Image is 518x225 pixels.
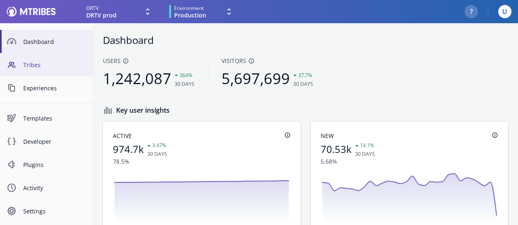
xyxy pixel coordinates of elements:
span: DRTV [86,5,99,12]
span: Experiences [23,84,86,92]
svg: Time Symbol [7,183,17,193]
span: 78.5% [113,157,167,166]
span: 30 days [147,150,167,157]
span: 70.53k [321,142,352,156]
button: U [498,5,511,18]
span: 30 days [175,80,195,87]
span: Production [174,12,206,19]
h1: Dashboard [103,33,508,47]
button: ? [464,5,478,18]
span: New [321,132,375,140]
span: Plugins [23,160,86,169]
svg: info [122,58,129,64]
svg: up Arrowhead Symbol [352,140,362,150]
span: 5.68% [321,157,375,166]
span: Settings [23,207,86,215]
svg: Content Symbol [7,83,17,93]
span: 974.7k [113,142,144,156]
svg: up Arrowhead Symbol [144,140,154,150]
span: Developer [23,137,86,146]
svg: trend line [113,169,291,224]
button: DRTVDRTV prod [86,5,153,19]
svg: Experiences Symbol [7,113,17,123]
svg: Plugin Symbol [7,160,17,169]
svg: info [284,132,291,138]
span: 37.7% [293,72,312,79]
span: Templates [23,114,86,123]
svg: Code Snippet Symbol [7,136,17,146]
span: Users [103,57,195,65]
svg: Expand drop down icon [224,7,234,17]
span: Dashboard [23,37,86,46]
svg: Cog Symbol [7,206,17,216]
svg: info [491,132,498,138]
span: 14.1% [355,142,374,149]
span: Environment [174,5,204,12]
span: DRTV prod [86,12,117,19]
svg: info [248,58,255,64]
span: 3.47% [147,142,166,149]
span: Tribes [23,60,86,69]
span: 364% [175,72,192,79]
svg: People Symbol [7,60,17,70]
h3: Key user insights [116,106,508,115]
span: 30 days [293,80,313,87]
button: EnvironmentProduction [169,4,236,19]
svg: Bar Graph Symbol [103,105,113,115]
span: Activity [23,184,86,192]
span: Active [113,132,167,140]
span: Visitors [221,57,313,65]
svg: trend line [321,169,499,224]
span: 5,697,699 [221,68,290,89]
svg: up Arrowhead Symbol [290,70,300,80]
span: 1,242,087 [103,68,171,89]
span: 30 days [355,150,375,157]
svg: up Arrowhead Symbol [171,70,181,80]
svg: Dashboard Symbol [7,36,17,46]
svg: Expand drop down icon [143,7,153,17]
